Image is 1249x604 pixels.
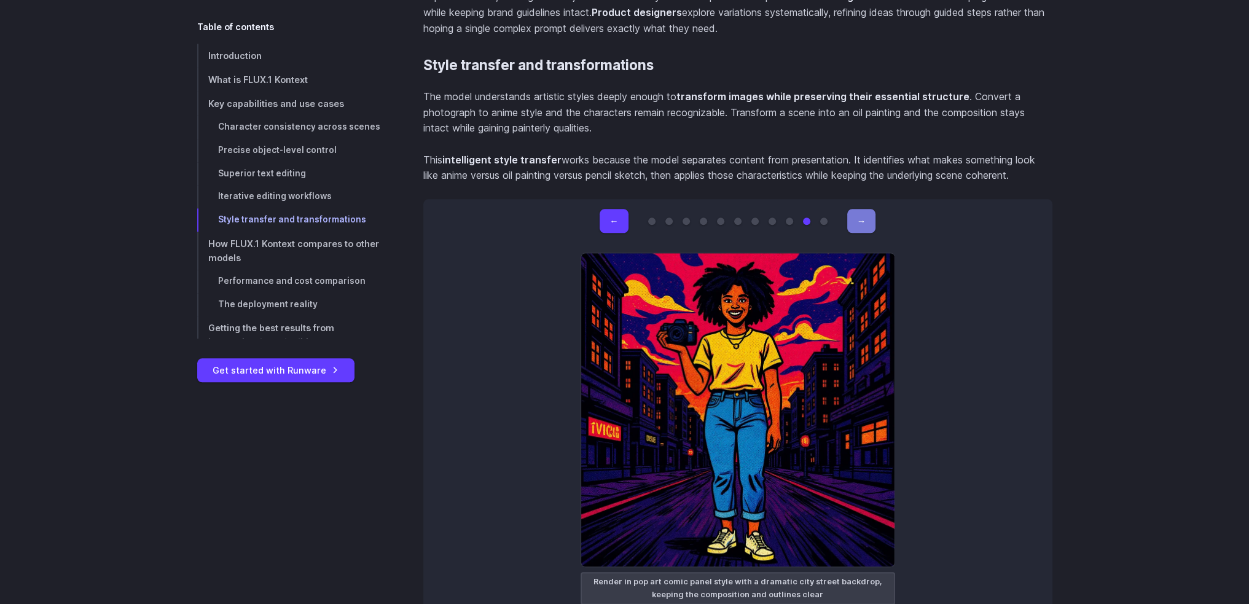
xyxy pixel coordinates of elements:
[218,276,366,286] span: Performance and cost comparison
[197,185,384,208] a: Iterative editing workflows
[803,218,810,225] button: Go to 10 of 11
[208,74,308,85] span: What is FLUX.1 Kontext
[197,293,384,316] a: The deployment reality
[847,209,875,233] button: →
[769,218,776,225] button: Go to 8 of 11
[218,191,332,201] span: Iterative editing workflows
[751,218,759,225] button: Go to 7 of 11
[197,20,274,34] span: Table of contents
[197,232,384,270] a: How FLUX.1 Kontext compares to other models
[218,214,366,224] span: Style transfer and transformations
[208,238,379,263] span: How FLUX.1 Kontext compares to other models
[197,44,384,68] a: Introduction
[717,218,724,225] button: Go to 5 of 11
[676,90,969,103] strong: transform images while preserving their essential structure
[197,208,384,232] a: Style transfer and transformations
[197,358,354,382] a: Get started with Runware
[218,145,337,155] span: Precise object-level control
[197,68,384,92] a: What is FLUX.1 Kontext
[700,218,707,225] button: Go to 4 of 11
[592,6,682,18] strong: Product designers
[683,218,690,225] button: Go to 3 of 11
[197,316,384,355] a: Getting the best results from instruction-based editing
[197,116,384,139] a: Character consistency across scenes
[218,122,380,131] span: Character consistency across scenes
[197,162,384,186] a: Superior text editing
[208,50,262,61] span: Introduction
[423,89,1052,136] p: The model understands artistic styles deeply enough to . Convert a photograph to anime style and ...
[600,209,628,233] button: ←
[820,218,828,225] button: Go to 11 of 11
[208,323,334,348] span: Getting the best results from instruction-based editing
[197,139,384,162] a: Precise object-level control
[648,218,656,225] button: Go to 1 of 11
[423,152,1052,184] p: This works because the model separates content from presentation. It identifies what makes someth...
[423,57,654,74] a: Style transfer and transformations
[218,168,306,178] span: Superior text editing
[734,218,742,225] button: Go to 6 of 11
[786,218,793,225] button: Go to 9 of 11
[665,218,673,225] button: Go to 2 of 11
[581,253,895,567] img: Young woman with natural curly hair, wearing a pale yellow t-shirt and high-waisted jeans, holdin...
[208,98,344,109] span: Key capabilities and use cases
[218,299,318,309] span: The deployment reality
[197,270,384,293] a: Performance and cost comparison
[197,92,384,116] a: Key capabilities and use cases
[442,154,562,166] strong: intelligent style transfer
